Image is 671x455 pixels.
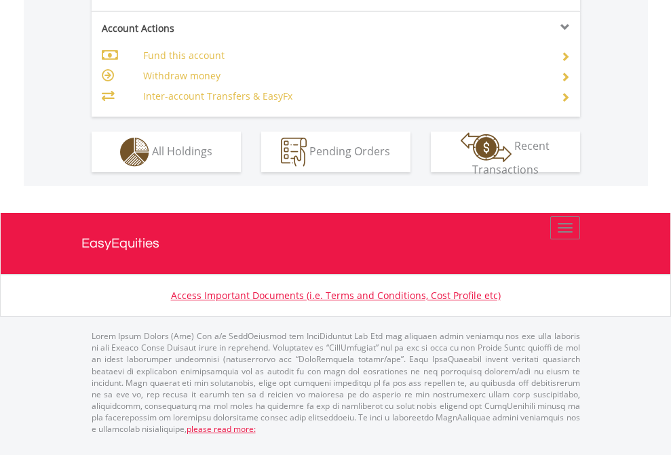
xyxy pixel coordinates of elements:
[281,138,307,167] img: pending_instructions-wht.png
[171,289,501,302] a: Access Important Documents (i.e. Terms and Conditions, Cost Profile etc)
[143,66,544,86] td: Withdraw money
[187,423,256,435] a: please read more:
[143,86,544,106] td: Inter-account Transfers & EasyFx
[152,143,212,158] span: All Holdings
[261,132,410,172] button: Pending Orders
[92,22,336,35] div: Account Actions
[143,45,544,66] td: Fund this account
[81,213,590,274] a: EasyEquities
[431,132,580,172] button: Recent Transactions
[92,132,241,172] button: All Holdings
[309,143,390,158] span: Pending Orders
[120,138,149,167] img: holdings-wht.png
[92,330,580,435] p: Lorem Ipsum Dolors (Ame) Con a/e SeddOeiusmod tem InciDiduntut Lab Etd mag aliquaen admin veniamq...
[461,132,512,162] img: transactions-zar-wht.png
